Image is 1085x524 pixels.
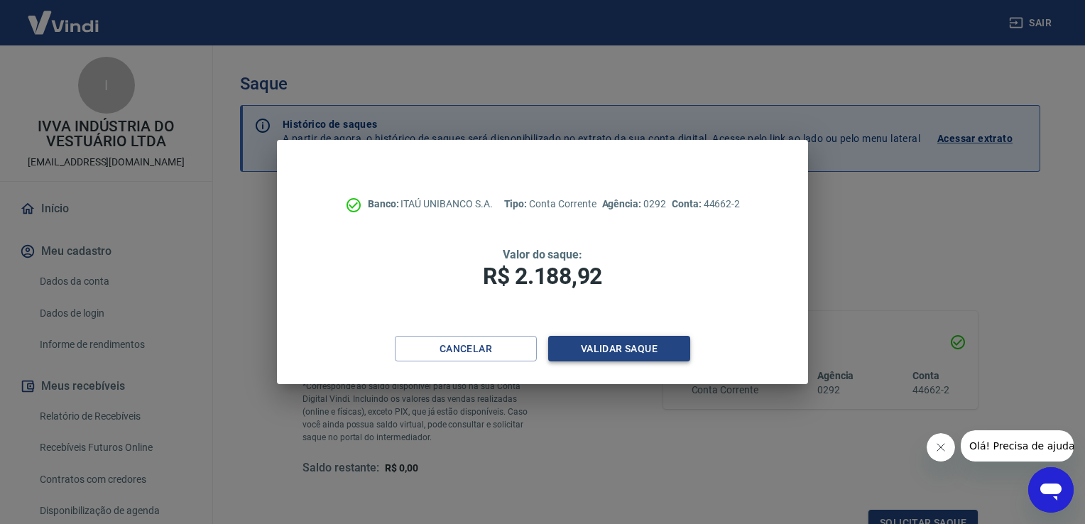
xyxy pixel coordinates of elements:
span: Olá! Precisa de ajuda? [9,10,119,21]
span: Valor do saque: [503,248,582,261]
span: Tipo: [504,198,530,209]
span: R$ 2.188,92 [483,263,602,290]
span: Agência: [602,198,644,209]
button: Validar saque [548,336,690,362]
p: Conta Corrente [504,197,596,212]
p: ITAÚ UNIBANCO S.A. [368,197,493,212]
p: 0292 [602,197,666,212]
iframe: Botão para abrir a janela de mensagens [1028,467,1074,513]
iframe: Fechar mensagem [927,433,955,462]
span: Banco: [368,198,401,209]
p: 44662-2 [672,197,740,212]
button: Cancelar [395,336,537,362]
iframe: Mensagem da empresa [961,430,1074,462]
span: Conta: [672,198,704,209]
